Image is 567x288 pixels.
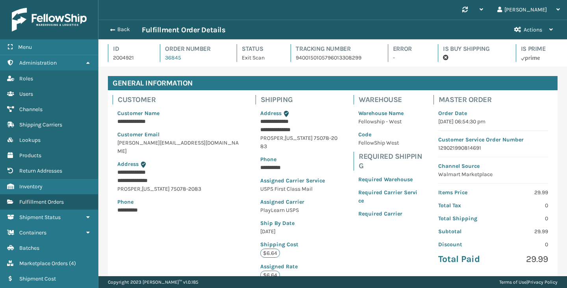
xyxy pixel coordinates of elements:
p: 29.99 [498,227,548,236]
p: Phone [117,198,241,206]
p: 9400150105796013308299 [296,54,373,62]
p: Required Warehouse [358,175,419,184]
h4: Customer [118,95,246,104]
span: Users [19,91,33,97]
p: Fellowship - West [358,117,419,126]
h4: Is Buy Shipping [443,44,501,54]
div: | [499,276,558,288]
span: Batches [19,245,39,251]
span: Inventory [19,183,43,190]
button: Actions [507,20,560,39]
p: $6.64 [260,249,280,258]
p: [DATE] 06:54:30 pm [438,117,548,126]
p: Warehouse Name [358,109,419,117]
p: Copyright 2023 [PERSON_NAME]™ v 1.0.185 [108,276,198,288]
p: Assigned Carrier Service [260,177,339,185]
span: Products [19,152,41,159]
p: Ship By Date [260,219,339,227]
span: Address [260,110,282,117]
p: Total Paid [438,253,489,265]
span: Shipment Status [19,214,61,221]
span: Fulfillment Orders [19,199,64,205]
p: USPS First Class Mail [260,185,339,193]
p: Walmart Marketplace [438,170,548,178]
span: Address [117,161,139,167]
p: Assigned Carrier [260,198,339,206]
p: - [393,54,424,62]
p: Items Price [438,188,489,197]
h4: Warehouse [359,95,424,104]
h4: Status [242,44,276,54]
a: Privacy Policy [528,279,558,285]
p: Shipping Cost [260,240,339,249]
p: 129021990814691 [438,144,548,152]
h4: Error [393,44,424,54]
p: 0 [498,214,548,223]
p: FellowShip West [358,139,419,147]
span: [US_STATE] [142,186,170,192]
p: Code [358,130,419,139]
h4: Tracking Number [296,44,373,54]
p: [PERSON_NAME][EMAIL_ADDRESS][DOMAIN_NAME] [117,139,241,155]
span: , [141,186,142,192]
p: PlayLearn USPS [260,206,339,214]
p: Required Carrier Service [358,188,419,205]
p: Order Date [438,109,548,117]
span: Roles [19,75,33,82]
p: Total Tax [438,201,489,210]
a: Terms of Use [499,279,526,285]
span: [US_STATE] [285,135,313,141]
h4: Order Number [165,44,222,54]
h4: Is Prime [521,44,558,54]
p: Channel Source [438,162,548,170]
p: Customer Name [117,109,241,117]
span: Administration [19,59,57,66]
span: PROSPER [260,135,283,141]
span: Return Addresses [19,167,62,174]
p: [DATE] [260,227,339,236]
span: Lookups [19,137,41,143]
p: 29.99 [498,188,548,197]
span: Menu [18,44,32,50]
span: Actions [524,26,542,33]
h4: Shipping [261,95,344,104]
img: logo [12,8,87,32]
span: , [283,135,285,141]
h4: Id [113,44,146,54]
p: $6.64 [260,271,280,280]
h4: Master Order [439,95,553,104]
span: Shipping Carriers [19,121,62,128]
p: Exit Scan [242,54,276,62]
p: Required Carrier [358,210,419,218]
p: Assigned Rate [260,262,339,271]
p: 0 [498,201,548,210]
span: Channels [19,106,43,113]
p: Total Shipping [438,214,489,223]
p: 2004921 [113,54,146,62]
span: Containers [19,229,46,236]
span: Marketplace Orders [19,260,68,267]
span: 75078-2083 [171,186,201,192]
span: ( 4 ) [69,260,76,267]
p: 0 [498,240,548,249]
span: PROSPER [117,186,141,192]
p: 29.99 [498,253,548,265]
span: Shipment Cost [19,275,56,282]
p: Discount [438,240,489,249]
p: Customer Email [117,130,241,139]
h4: Required Shipping [359,152,424,171]
h4: General Information [108,76,558,90]
a: 36845 [165,54,181,61]
button: Back [106,26,142,33]
p: Customer Service Order Number [438,136,548,144]
p: Phone [260,155,339,164]
p: Subtotal [438,227,489,236]
h3: Fulfillment Order Details [142,25,225,35]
